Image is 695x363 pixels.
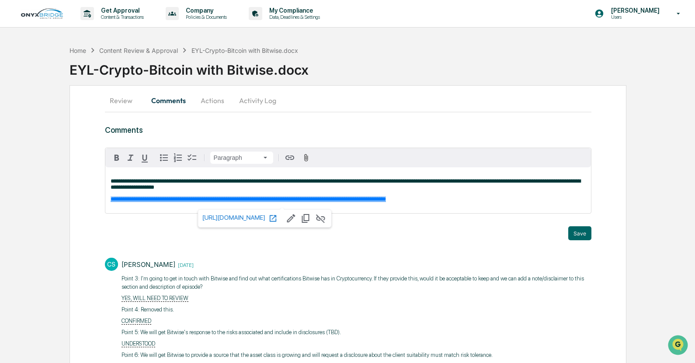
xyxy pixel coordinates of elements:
[299,152,314,164] button: Attach files
[202,214,278,223] a: [URL][DOMAIN_NAME]
[9,67,24,83] img: 1746055101610-c473b297-6a78-478c-a979-82029cc54cd1
[568,226,591,240] button: Save
[87,148,106,155] span: Pylon
[284,211,298,225] button: Edit link URL
[17,110,56,119] span: Preclearance
[94,14,148,20] p: Content & Transactions
[69,55,695,78] div: EYL-Crypto-Bitcoin with Bitwise.docx
[9,18,159,32] p: How can we help?
[30,67,143,76] div: Start new chat
[314,211,328,225] button: Remove link
[30,76,111,83] div: We're available if you need us!
[193,90,232,111] button: Actions
[122,318,151,325] u: CONFIRMED
[191,47,298,54] div: EYL-Crypto-Bitcoin with Bitwise.docx
[94,7,148,14] p: Get Approval
[9,111,16,118] div: 🖐️
[72,110,108,119] span: Attestations
[110,151,124,165] button: Bold
[63,111,70,118] div: 🗄️
[62,148,106,155] a: Powered byPylon
[122,305,591,314] p: Point 4: Removed this.
[604,14,664,20] p: Users
[23,40,144,49] input: Clear
[5,107,60,122] a: 🖐️Preclearance
[69,47,86,54] div: Home
[299,211,313,225] button: Copy to clipboard
[122,340,155,347] u: UNDERSTOOD
[122,351,591,360] p: Point 6: We will get Bitwise to provide a source that the asset class is growing and will request...
[105,258,118,271] div: CS
[144,90,193,111] button: Comments
[179,7,231,14] p: Company
[210,152,273,164] button: Block type
[122,274,591,291] p: Point 3: I'm going to get in touch with Bitwise and find out what certifications Bitwise has in C...
[175,261,194,268] time: Friday, August 1, 2025 at 3:10:28 PM
[9,128,16,135] div: 🔎
[21,8,63,19] img: logo
[105,90,591,111] div: secondary tabs example
[5,123,59,139] a: 🔎Data Lookup
[99,47,178,54] div: Content Review & Approval
[122,295,188,302] u: YES, WILL NEED TO REVIEW
[202,214,265,221] span: [URL][DOMAIN_NAME]
[17,127,55,135] span: Data Lookup
[122,328,591,337] p: Point 5: We will get Bitwise's response to the risks associated and include in disclosures (TBD).
[60,107,112,122] a: 🗄️Attestations
[124,151,138,165] button: Italic
[604,7,664,14] p: [PERSON_NAME]
[122,260,175,269] div: [PERSON_NAME]
[667,334,691,358] iframe: Open customer support
[179,14,231,20] p: Policies & Documents
[149,69,159,80] button: Start new chat
[105,90,144,111] button: Review
[105,125,591,135] h3: Comments
[262,14,324,20] p: Data, Deadlines & Settings
[262,7,324,14] p: My Compliance
[232,90,283,111] button: Activity Log
[138,151,152,165] button: Underline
